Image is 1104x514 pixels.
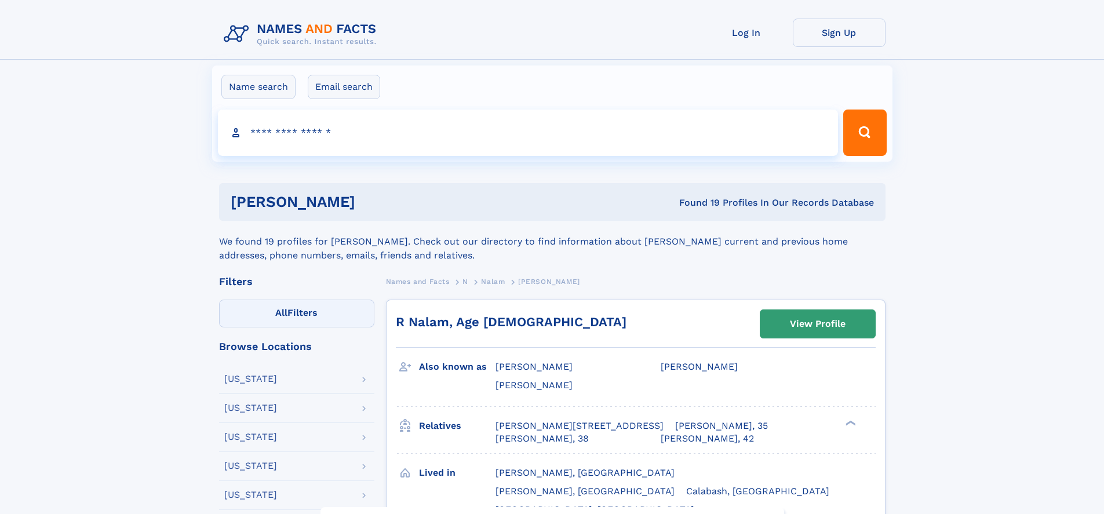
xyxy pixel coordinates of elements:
[219,276,374,287] div: Filters
[396,315,626,329] a: R Nalam, Age [DEMOGRAPHIC_DATA]
[661,432,754,445] a: [PERSON_NAME], 42
[495,432,589,445] a: [PERSON_NAME], 38
[275,307,287,318] span: All
[219,221,886,263] div: We found 19 profiles for [PERSON_NAME]. Check out our directory to find information about [PERSON...
[462,278,468,286] span: N
[495,486,675,497] span: [PERSON_NAME], [GEOGRAPHIC_DATA]
[843,110,886,156] button: Search Button
[495,380,573,391] span: [PERSON_NAME]
[517,196,874,209] div: Found 19 Profiles In Our Records Database
[495,420,664,432] a: [PERSON_NAME][STREET_ADDRESS]
[419,463,495,483] h3: Lived in
[675,420,768,432] a: [PERSON_NAME], 35
[661,361,738,372] span: [PERSON_NAME]
[700,19,793,47] a: Log In
[219,341,374,352] div: Browse Locations
[224,374,277,384] div: [US_STATE]
[843,419,857,426] div: ❯
[481,274,505,289] a: Nalam
[419,357,495,377] h3: Also known as
[790,311,846,337] div: View Profile
[481,278,505,286] span: Nalam
[462,274,468,289] a: N
[495,361,573,372] span: [PERSON_NAME]
[224,461,277,471] div: [US_STATE]
[419,416,495,436] h3: Relatives
[224,403,277,413] div: [US_STATE]
[495,467,675,478] span: [PERSON_NAME], [GEOGRAPHIC_DATA]
[386,274,450,289] a: Names and Facts
[308,75,380,99] label: Email search
[224,490,277,500] div: [US_STATE]
[224,432,277,442] div: [US_STATE]
[793,19,886,47] a: Sign Up
[219,19,386,50] img: Logo Names and Facts
[760,310,875,338] a: View Profile
[518,278,580,286] span: [PERSON_NAME]
[219,300,374,327] label: Filters
[231,195,518,209] h1: [PERSON_NAME]
[686,486,829,497] span: Calabash, [GEOGRAPHIC_DATA]
[218,110,839,156] input: search input
[221,75,296,99] label: Name search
